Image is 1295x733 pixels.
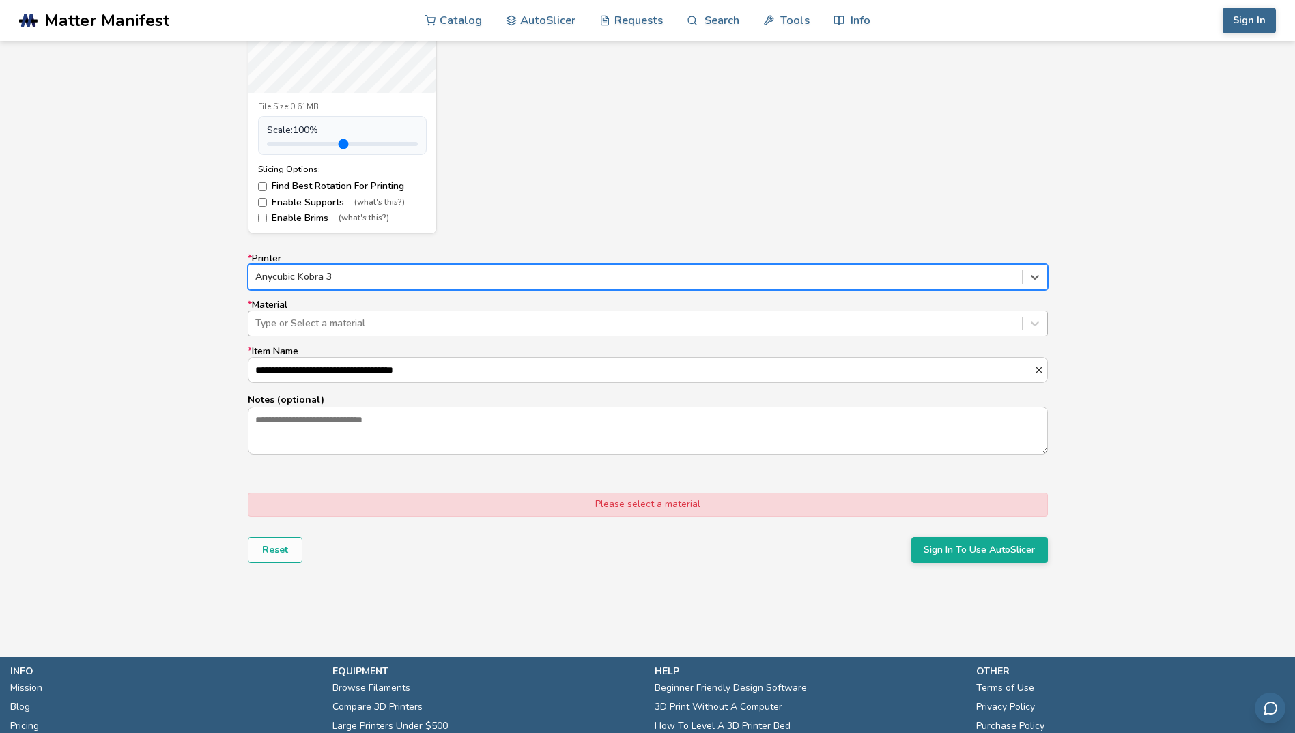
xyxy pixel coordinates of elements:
input: *Item Name [248,358,1034,382]
div: Please select a material [248,493,1048,516]
button: *Item Name [1034,365,1047,375]
span: (what's this?) [339,214,389,223]
label: Find Best Rotation For Printing [258,181,427,192]
a: Privacy Policy [976,698,1035,717]
div: File Size: 0.61MB [258,102,427,112]
label: Item Name [248,346,1048,383]
div: Slicing Options: [258,164,427,174]
input: *MaterialType or Select a material [255,318,258,329]
a: Beginner Friendly Design Software [655,678,807,698]
button: Send feedback via email [1255,693,1285,723]
button: Sign In [1223,8,1276,33]
span: (what's this?) [354,198,405,207]
span: Scale: 100 % [267,125,318,136]
label: Enable Brims [258,213,427,224]
a: 3D Print Without A Computer [655,698,782,717]
input: Find Best Rotation For Printing [258,182,267,191]
span: Matter Manifest [44,11,169,30]
textarea: Notes (optional) [248,407,1047,454]
input: Enable Supports(what's this?) [258,198,267,207]
a: Browse Filaments [332,678,410,698]
p: info [10,664,319,678]
a: Compare 3D Printers [332,698,423,717]
label: Printer [248,253,1048,290]
label: Enable Supports [258,197,427,208]
button: Reset [248,537,302,563]
a: Blog [10,698,30,717]
a: Terms of Use [976,678,1034,698]
input: Enable Brims(what's this?) [258,214,267,222]
p: Notes (optional) [248,392,1048,407]
a: Mission [10,678,42,698]
p: other [976,664,1285,678]
p: help [655,664,963,678]
p: equipment [332,664,641,678]
label: Material [248,300,1048,336]
button: Sign In To Use AutoSlicer [911,537,1048,563]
